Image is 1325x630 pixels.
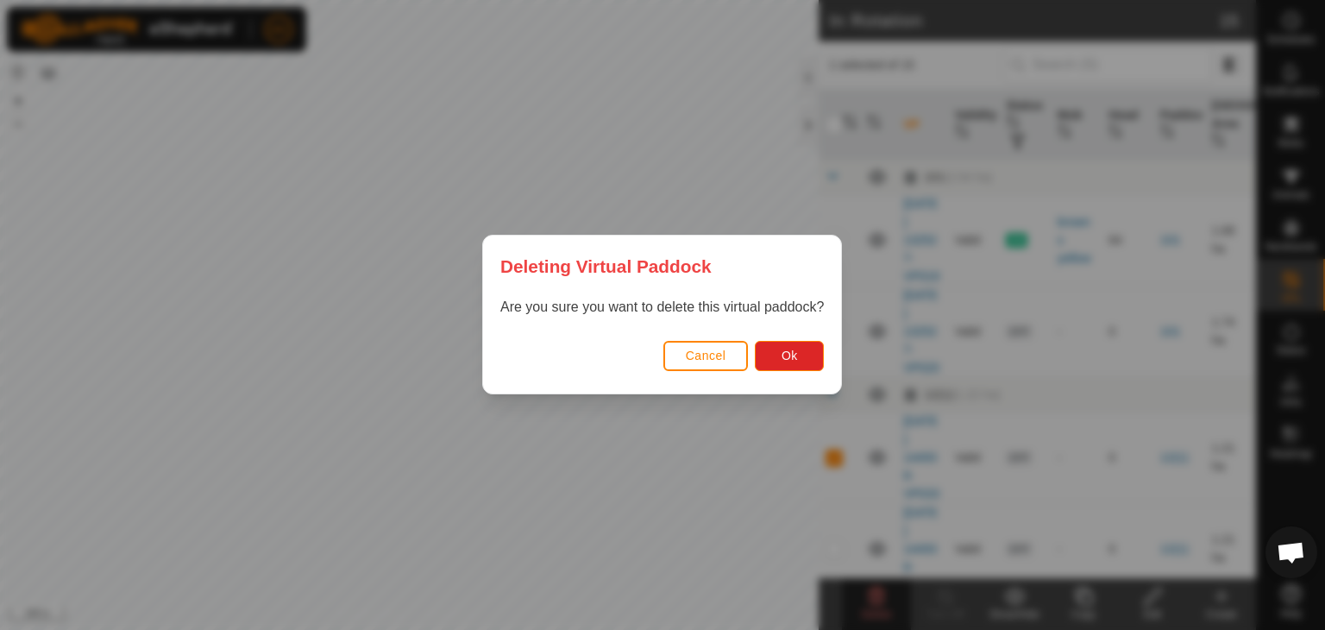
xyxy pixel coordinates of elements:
button: Cancel [663,341,749,371]
span: Ok [782,350,798,363]
span: Deleting Virtual Paddock [500,253,712,280]
span: Cancel [686,350,726,363]
div: Open chat [1265,526,1317,578]
p: Are you sure you want to delete this virtual paddock? [500,298,824,318]
button: Ok [756,341,825,371]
